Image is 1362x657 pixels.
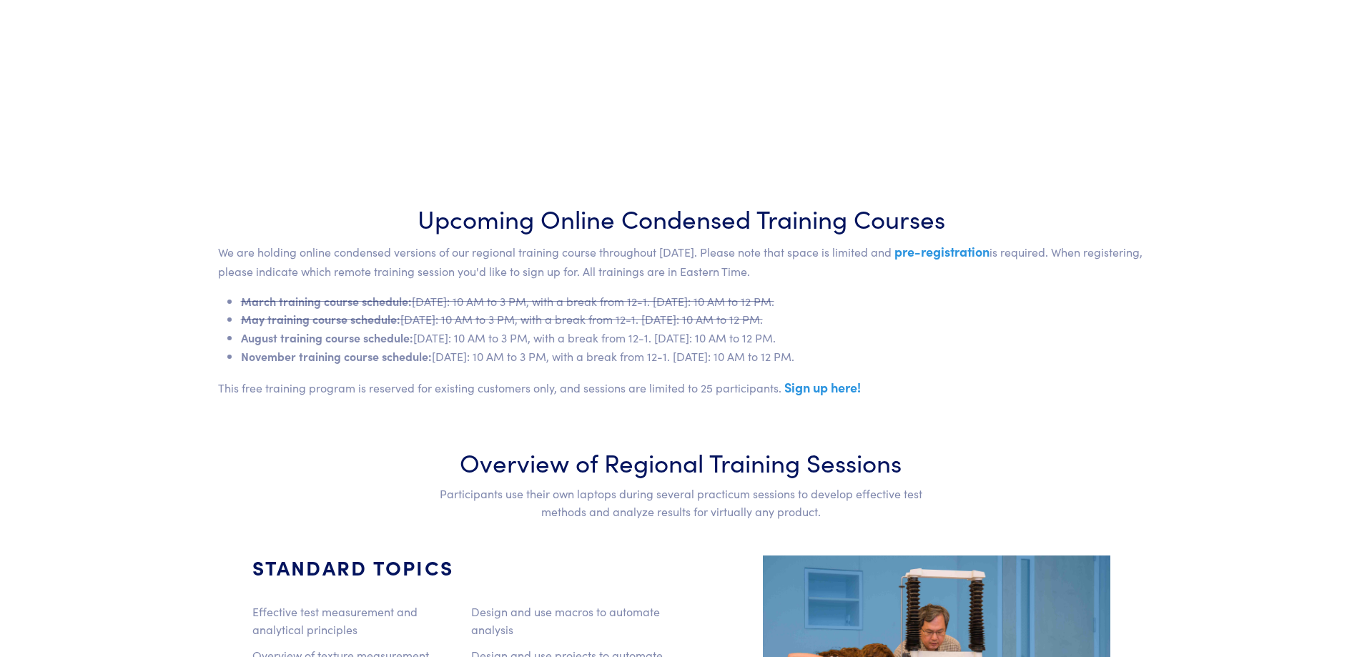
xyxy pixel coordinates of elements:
[241,329,1145,347] li: [DATE]: 10 AM to 3 PM, with a break from 12-1. [DATE]: 10 AM to 12 PM.
[218,377,1145,398] p: This free training program is reserved for existing customers only, and sessions are limited to 2...
[436,444,926,479] h3: Overview of Regional Training Sessions
[241,293,412,309] span: March training course schedule:
[784,378,861,396] a: Sign up here!
[241,347,1145,366] li: [DATE]: 10 AM to 3 PM, with a break from 12-1. [DATE]: 10 AM to 12 PM.
[241,330,413,345] span: August training course schedule:
[241,348,432,364] span: November training course schedule:
[436,485,926,521] p: Participants use their own laptops during several practicum sessions to develop effective test me...
[218,241,1145,280] p: We are holding online condensed versions of our regional training course throughout [DATE]. Pleas...
[894,242,990,260] a: pre-registration
[241,292,1145,311] li: [DATE]: 10 AM to 3 PM, with a break from 12-1. [DATE]: 10 AM to 12 PM.
[218,200,1145,235] h3: Upcoming Online Condensed Training Courses
[471,603,673,639] p: Design and use macros to automate analysis
[252,603,454,639] p: Effective test measurement and analytical principles
[241,310,1145,329] li: [DATE]: 10 AM to 3 PM, with a break from 12-1. [DATE]: 10 AM to 12 PM.
[241,311,400,327] span: May training course schedule:
[252,555,673,580] h4: STANDARD TOPICS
